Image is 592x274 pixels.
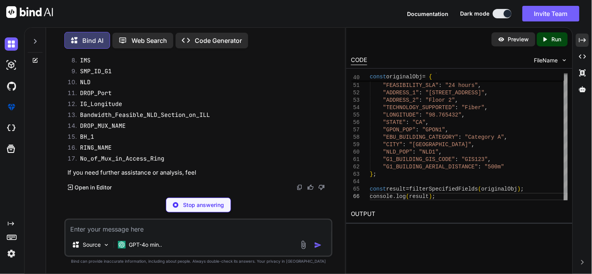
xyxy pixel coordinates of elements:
[351,119,360,126] div: 56
[416,75,419,81] span: :
[5,37,18,51] img: darkChat
[439,82,442,88] span: :
[80,67,112,75] code: SMP_ID_G1
[351,97,360,104] div: 53
[383,164,478,170] span: "G1_BUILDING_AERIAL_DISTANCE"
[552,35,562,43] p: Run
[423,74,426,80] span: =
[521,186,524,192] span: ;
[129,241,162,249] p: GPT-4o min..
[5,122,18,135] img: cloudideIcon
[351,141,360,148] div: 59
[80,144,112,152] code: RING_NAME
[5,101,18,114] img: premium
[465,134,505,140] span: "Category A"
[64,258,332,264] p: Bind can provide inaccurate information, including about people. Always double-check its answers....
[5,247,18,260] img: settings
[351,126,360,134] div: 57
[351,178,360,186] div: 64
[383,149,413,155] span: "NLD_POP"
[419,97,422,103] span: :
[478,186,481,192] span: (
[396,193,406,200] span: log
[308,184,314,191] img: like
[80,133,94,141] code: BH_1
[383,156,455,163] span: "G1_BUILDING_GIS_CODE"
[498,36,505,43] img: preview
[482,186,517,192] span: originalObj
[455,97,459,103] span: ,
[462,112,465,118] span: ,
[393,193,396,200] span: .
[83,241,101,249] p: Source
[426,119,429,126] span: ,
[534,57,558,64] span: FileName
[383,141,403,148] span: "CITY"
[370,193,393,200] span: console
[351,156,360,163] div: 61
[5,58,18,72] img: darkAi-studio
[299,240,308,249] img: attachment
[409,186,478,192] span: filterSpecifiedFields
[351,56,367,65] div: CODE
[351,104,360,111] div: 54
[351,74,360,81] span: 40
[80,122,126,130] code: DROP_MUX_NAME
[351,163,360,171] div: 62
[386,186,406,192] span: result
[439,149,442,155] span: ,
[370,171,373,177] span: }
[82,36,103,45] p: Bind AI
[472,141,475,148] span: ,
[314,241,322,249] img: icon
[5,80,18,93] img: githubDark
[406,186,409,192] span: =
[370,74,386,80] span: const
[508,35,529,43] p: Preview
[118,241,126,249] img: GPT-4o mini
[429,193,432,200] span: )
[383,127,416,133] span: "GPON_POP"
[485,164,504,170] span: "500m"
[403,141,406,148] span: :
[351,193,360,200] div: 66
[429,74,432,80] span: {
[419,90,422,96] span: :
[351,186,360,193] div: 65
[445,127,448,133] span: ,
[406,193,409,200] span: (
[103,242,110,248] img: Pick Models
[432,193,436,200] span: ;
[80,111,210,119] code: Bandwidth_Feasible_NLD_Section_on_ILL
[412,149,416,155] span: :
[478,82,481,88] span: ,
[419,149,439,155] span: "NLD1"
[462,156,488,163] span: "GIS123"
[407,11,449,17] span: Documentation
[80,57,91,64] code: IMS
[80,89,112,97] code: DROP_Port
[409,141,472,148] span: "[GEOGRAPHIC_DATA]"
[351,82,360,89] div: 51
[351,134,360,141] div: 58
[407,10,449,18] button: Documentation
[426,90,485,96] span: "[STREET_ADDRESS]"
[6,6,53,18] img: Bind AI
[80,155,164,163] code: No_of_Mux_in_Access_Ring
[80,78,91,86] code: NLD
[517,186,521,192] span: )
[523,6,580,21] button: Invite Team
[462,104,485,111] span: "Fiber"
[406,119,409,126] span: :
[423,75,459,81] span: "12.345678"
[455,156,459,163] span: :
[318,184,325,191] img: dislike
[132,36,167,45] p: Web Search
[383,82,439,88] span: "FEASIBILITY_SLA"
[485,104,488,111] span: ,
[370,186,386,192] span: const
[80,100,122,108] code: IG_Longitude
[412,119,426,126] span: "CA"
[383,75,416,81] span: "LATITUDE"
[68,168,331,177] p: If you need further assistance or analysis, feel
